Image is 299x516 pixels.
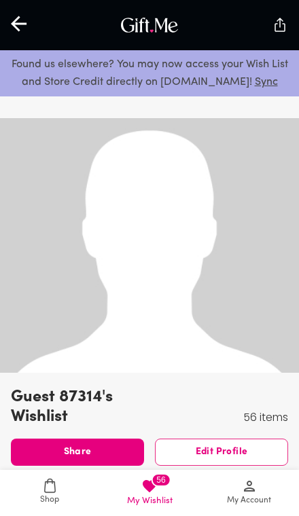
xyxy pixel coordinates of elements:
[227,494,271,507] span: My Account
[272,17,288,33] img: secure
[261,6,299,44] button: Share Page
[151,473,171,487] span: 56
[11,386,113,408] p: Guest 87314's
[118,14,181,36] img: GiftMe Logo
[156,445,287,460] span: Edit Profile
[11,408,109,426] p: Wishlist
[11,56,288,91] p: Found us elsewhere? You may now access your Wish List and Store Credit directly on [DOMAIN_NAME]!
[127,494,173,507] span: My Wishlist
[199,470,299,516] a: My Account
[11,439,144,466] button: Share
[255,77,278,88] a: Sync
[243,409,288,426] p: 56 items
[11,445,144,460] span: Share
[40,494,59,506] span: Shop
[155,439,288,466] button: Edit Profile
[100,470,200,516] a: 56My Wishlist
